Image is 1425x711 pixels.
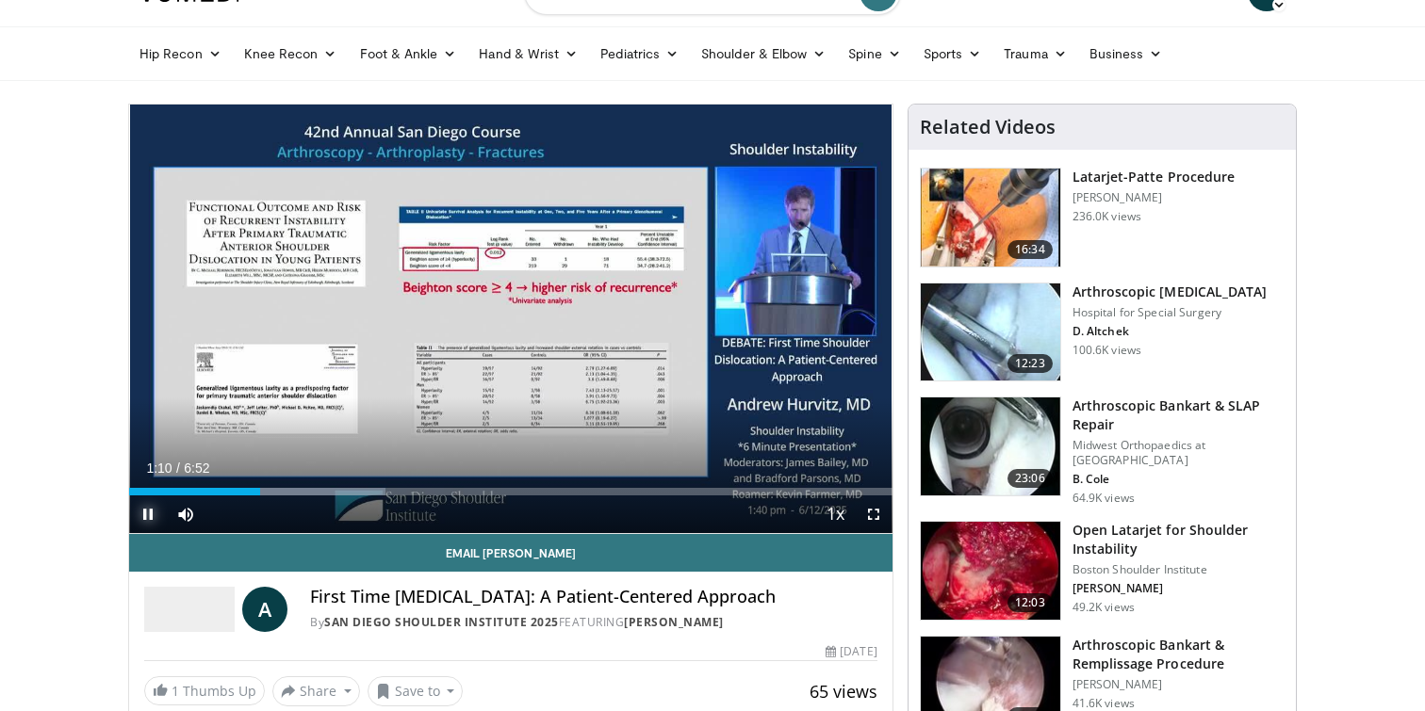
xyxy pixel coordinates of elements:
p: B. Cole [1073,472,1285,487]
h4: Related Videos [920,116,1056,138]
img: 10039_3.png.150x105_q85_crop-smart_upscale.jpg [921,283,1060,381]
a: Trauma [992,35,1078,73]
span: 12:03 [1007,593,1053,612]
a: Foot & Ankle [349,35,468,73]
a: Business [1078,35,1174,73]
span: / [176,461,180,476]
a: 23:06 Arthroscopic Bankart & SLAP Repair Midwest Orthopaedics at [GEOGRAPHIC_DATA] B. Cole 64.9K ... [920,396,1285,506]
span: 65 views [810,680,877,703]
p: Midwest Orthopaedics at [GEOGRAPHIC_DATA] [1073,438,1285,468]
video-js: Video Player [129,105,893,534]
p: D. Altchek [1073,324,1268,339]
p: [PERSON_NAME] [1073,677,1285,692]
button: Save to [368,676,464,706]
p: 236.0K views [1073,209,1141,224]
span: 12:23 [1007,354,1053,373]
a: Sports [912,35,993,73]
img: 617583_3.png.150x105_q85_crop-smart_upscale.jpg [921,169,1060,267]
a: 1 Thumbs Up [144,676,265,705]
button: Playback Rate [817,495,855,533]
a: 16:34 Latarjet-Patte Procedure [PERSON_NAME] 236.0K views [920,168,1285,267]
button: Pause [129,495,167,533]
span: 23:06 [1007,469,1053,488]
a: Shoulder & Elbow [690,35,837,73]
p: [PERSON_NAME] [1073,190,1235,205]
a: Pediatrics [589,35,690,73]
p: Boston Shoulder Institute [1073,562,1285,577]
a: 12:23 Arthroscopic [MEDICAL_DATA] Hospital for Special Surgery D. Altchek 100.6K views [920,283,1285,382]
img: 944938_3.png.150x105_q85_crop-smart_upscale.jpg [921,522,1060,620]
h3: Arthroscopic Bankart & Remplissage Procedure [1073,636,1285,673]
a: Hip Recon [128,35,233,73]
a: San Diego Shoulder Institute 2025 [324,614,559,630]
a: Knee Recon [233,35,349,73]
span: 16:34 [1007,240,1053,259]
a: [PERSON_NAME] [624,614,724,630]
span: 1 [172,682,179,700]
a: Email [PERSON_NAME] [129,534,893,572]
div: By FEATURING [310,614,877,631]
button: Fullscreen [855,495,893,533]
p: [PERSON_NAME] [1073,581,1285,596]
p: 41.6K views [1073,696,1135,711]
span: 1:10 [146,461,172,476]
h3: Arthroscopic Bankart & SLAP Repair [1073,396,1285,434]
p: 64.9K views [1073,491,1135,506]
h3: Open Latarjet for Shoulder Instability [1073,521,1285,558]
p: Hospital for Special Surgery [1073,305,1268,320]
a: 12:03 Open Latarjet for Shoulder Instability Boston Shoulder Institute [PERSON_NAME] 49.2K views [920,521,1285,621]
a: Spine [837,35,911,73]
button: Mute [167,495,205,533]
a: A [242,587,287,632]
div: [DATE] [826,643,876,660]
h3: Latarjet-Patte Procedure [1073,168,1235,186]
p: 100.6K views [1073,343,1141,358]
a: Hand & Wrist [467,35,589,73]
button: Share [272,676,360,706]
span: 6:52 [184,461,209,476]
p: 49.2K views [1073,600,1135,615]
img: San Diego Shoulder Institute 2025 [144,587,235,632]
img: cole_0_3.png.150x105_q85_crop-smart_upscale.jpg [921,397,1060,495]
h4: First Time [MEDICAL_DATA]: A Patient-Centered Approach [310,587,877,607]
h3: Arthroscopic [MEDICAL_DATA] [1073,283,1268,301]
div: Progress Bar [129,488,893,495]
